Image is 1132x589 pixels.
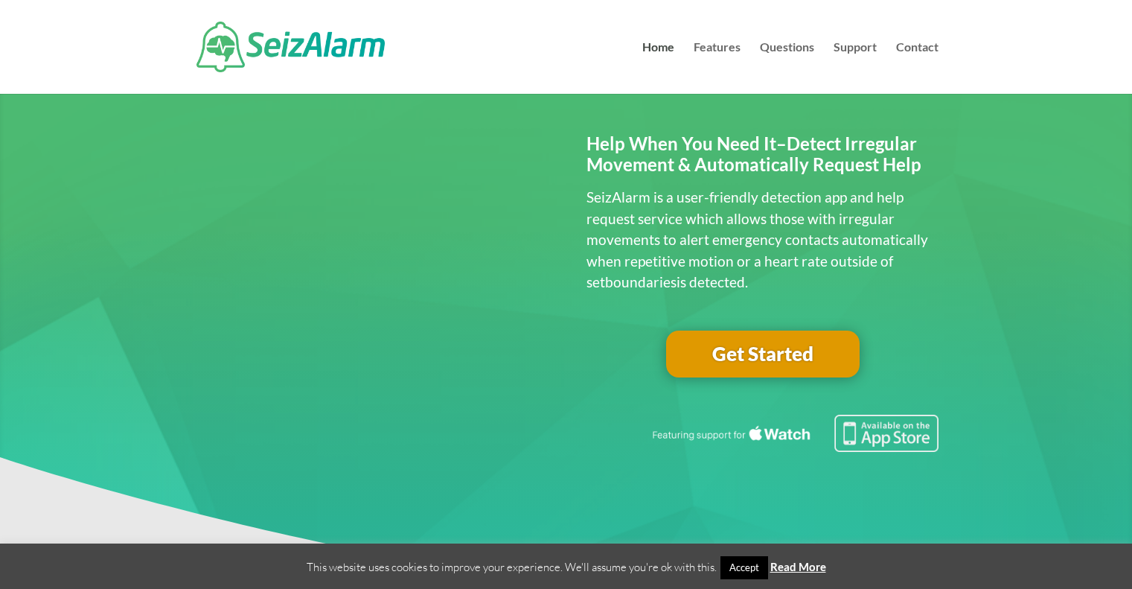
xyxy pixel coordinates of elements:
a: Accept [720,556,768,579]
a: Home [642,42,674,94]
a: Support [834,42,877,94]
span: This website uses cookies to improve your experience. We'll assume you're ok with this. [307,560,826,574]
a: Read More [770,560,826,573]
span: boundaries [605,273,677,290]
a: Questions [760,42,814,94]
a: Featuring seizure detection support for the Apple Watch [650,438,938,455]
a: Features [694,42,741,94]
a: Get Started [666,331,860,378]
h2: Help When You Need It–Detect Irregular Movement & Automatically Request Help [586,133,938,184]
img: Seizure detection available in the Apple App Store. [650,415,938,452]
a: Contact [896,42,938,94]
img: SeizAlarm [196,22,385,72]
p: SeizAlarm is a user-friendly detection app and help request service which allows those with irreg... [586,187,938,293]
